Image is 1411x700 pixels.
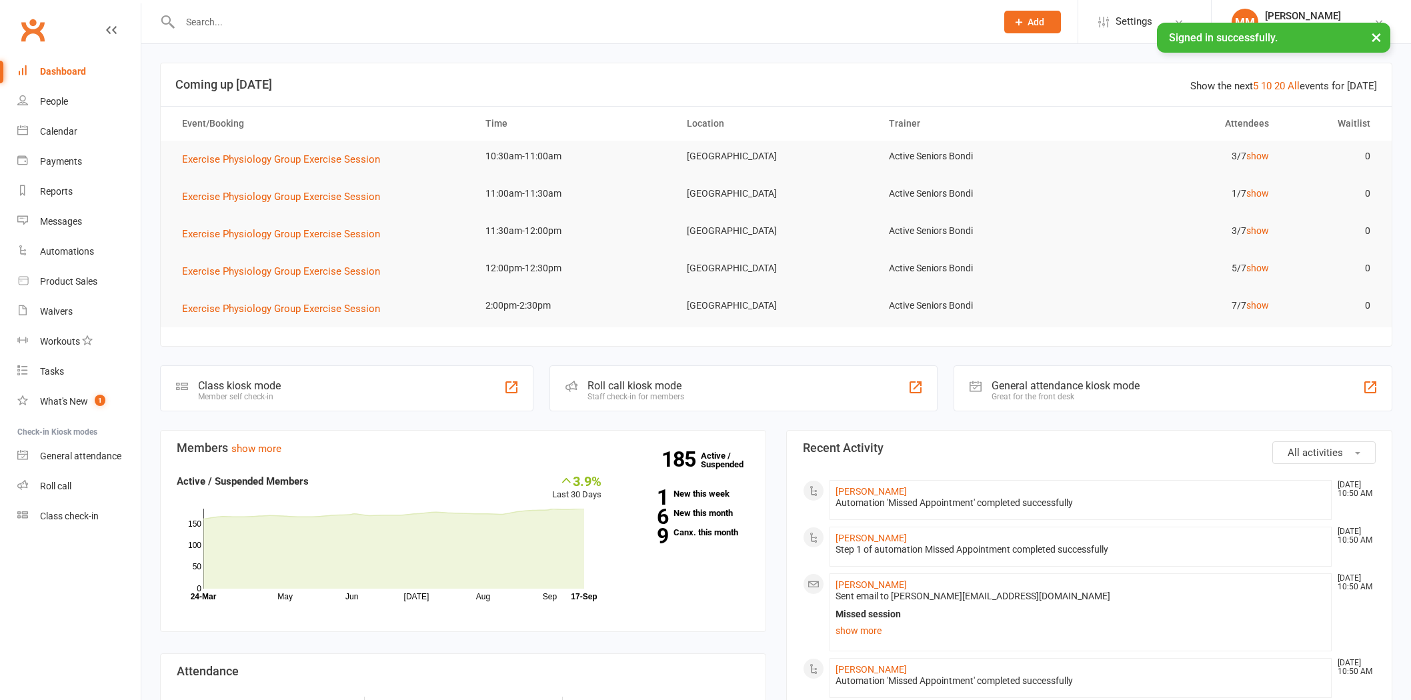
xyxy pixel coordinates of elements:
a: Automations [17,237,141,267]
td: 0 [1281,290,1382,321]
td: 3/7 [1079,215,1281,247]
div: Staff check-in for members [587,392,684,401]
td: Active Seniors Bondi [877,253,1079,284]
td: Active Seniors Bondi [877,215,1079,247]
a: [PERSON_NAME] [836,579,907,590]
td: Active Seniors Bondi [877,141,1079,172]
th: Event/Booking [170,107,473,141]
a: 1New this week [621,489,750,498]
td: 10:30am-11:00am [473,141,675,172]
a: show [1246,263,1269,273]
td: 0 [1281,141,1382,172]
a: [PERSON_NAME] [836,664,907,675]
div: Dashboard [40,66,86,77]
td: 11:00am-11:30am [473,178,675,209]
a: show [1246,225,1269,236]
th: Attendees [1079,107,1281,141]
a: All [1288,80,1300,92]
h3: Attendance [177,665,750,678]
a: show [1246,300,1269,311]
div: Step 1 of automation Missed Appointment completed successfully [836,544,1326,555]
div: General attendance [40,451,121,461]
a: Class kiosk mode [17,501,141,531]
td: 3/7 [1079,141,1281,172]
div: Member self check-in [198,392,281,401]
input: Search... [176,13,987,31]
td: 1/7 [1079,178,1281,209]
div: General attendance kiosk mode [992,379,1140,392]
button: Exercise Physiology Group Exercise Session [182,151,389,167]
a: 20 [1274,80,1285,92]
strong: Active / Suspended Members [177,475,309,487]
h3: Coming up [DATE] [175,78,1377,91]
span: Exercise Physiology Group Exercise Session [182,228,380,240]
td: [GEOGRAPHIC_DATA] [675,178,877,209]
a: 9Canx. this month [621,528,750,537]
span: Settings [1116,7,1152,37]
a: Roll call [17,471,141,501]
td: 5/7 [1079,253,1281,284]
a: Messages [17,207,141,237]
a: show [1246,188,1269,199]
span: 1 [95,395,105,406]
div: Class kiosk mode [198,379,281,392]
div: Tasks [40,366,64,377]
div: [PERSON_NAME] [1265,10,1350,22]
span: All activities [1288,447,1343,459]
td: 0 [1281,215,1382,247]
a: General attendance kiosk mode [17,441,141,471]
div: Workouts [40,336,80,347]
td: 0 [1281,178,1382,209]
div: Roll call [40,481,71,491]
strong: 9 [621,526,668,546]
div: Product Sales [40,276,97,287]
a: Reports [17,177,141,207]
div: Calendar [40,126,77,137]
button: Exercise Physiology Group Exercise Session [182,263,389,279]
td: 7/7 [1079,290,1281,321]
span: Exercise Physiology Group Exercise Session [182,303,380,315]
a: Dashboard [17,57,141,87]
div: Automations [40,246,94,257]
span: Exercise Physiology Group Exercise Session [182,265,380,277]
button: Exercise Physiology Group Exercise Session [182,301,389,317]
div: MM [1232,9,1258,35]
div: Show the next events for [DATE] [1190,78,1377,94]
a: Waivers [17,297,141,327]
strong: 6 [621,507,668,527]
th: Time [473,107,675,141]
div: Roll call kiosk mode [587,379,684,392]
time: [DATE] 10:50 AM [1331,481,1375,498]
div: Staying Active Bondi [1265,22,1350,34]
div: Automation 'Missed Appointment' completed successfully [836,675,1326,687]
button: Exercise Physiology Group Exercise Session [182,226,389,242]
time: [DATE] 10:50 AM [1331,659,1375,676]
div: Last 30 Days [552,473,601,502]
span: Sent email to [PERSON_NAME][EMAIL_ADDRESS][DOMAIN_NAME] [836,591,1110,601]
div: Class check-in [40,511,99,521]
time: [DATE] 10:50 AM [1331,574,1375,591]
a: People [17,87,141,117]
div: Messages [40,216,82,227]
div: People [40,96,68,107]
span: Exercise Physiology Group Exercise Session [182,191,380,203]
td: Active Seniors Bondi [877,290,1079,321]
h3: Members [177,441,750,455]
td: [GEOGRAPHIC_DATA] [675,253,877,284]
div: Payments [40,156,82,167]
button: Exercise Physiology Group Exercise Session [182,189,389,205]
a: Product Sales [17,267,141,297]
td: 11:30am-12:00pm [473,215,675,247]
a: [PERSON_NAME] [836,533,907,543]
button: All activities [1272,441,1376,464]
div: Missed session [836,609,1326,620]
a: show more [231,443,281,455]
time: [DATE] 10:50 AM [1331,527,1375,545]
td: 0 [1281,253,1382,284]
td: [GEOGRAPHIC_DATA] [675,141,877,172]
th: Waitlist [1281,107,1382,141]
td: 12:00pm-12:30pm [473,253,675,284]
a: 5 [1253,80,1258,92]
span: Exercise Physiology Group Exercise Session [182,153,380,165]
span: Signed in successfully. [1169,31,1278,44]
